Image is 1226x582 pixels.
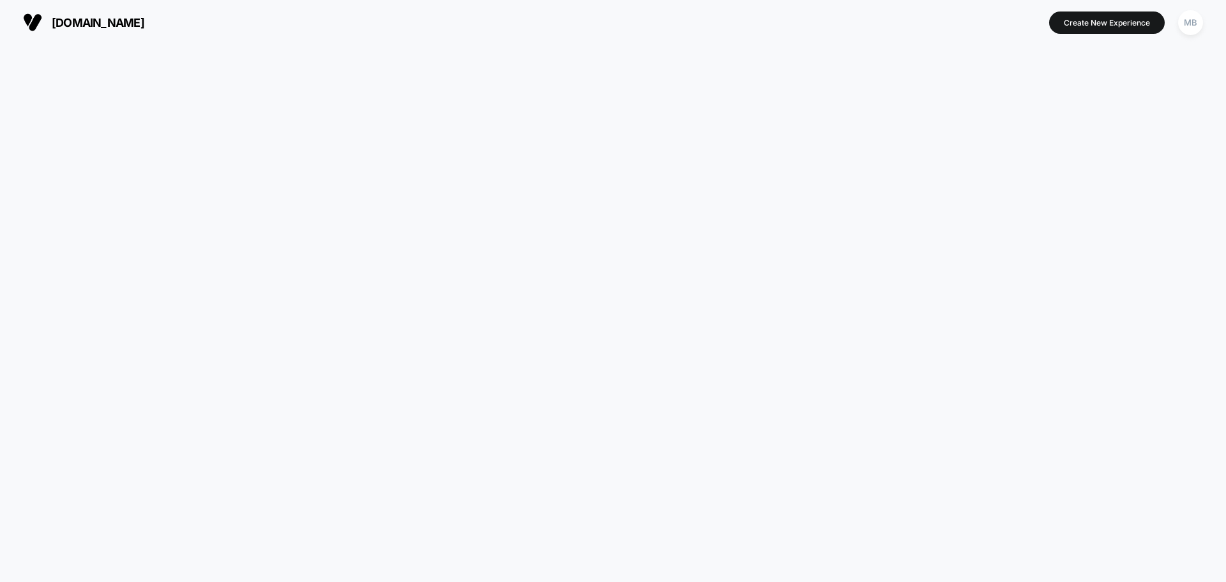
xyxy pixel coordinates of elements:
span: [DOMAIN_NAME] [52,16,144,29]
button: Create New Experience [1049,11,1165,34]
button: MB [1174,10,1207,36]
button: [DOMAIN_NAME] [19,12,148,33]
div: MB [1178,10,1203,35]
img: Visually logo [23,13,42,32]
